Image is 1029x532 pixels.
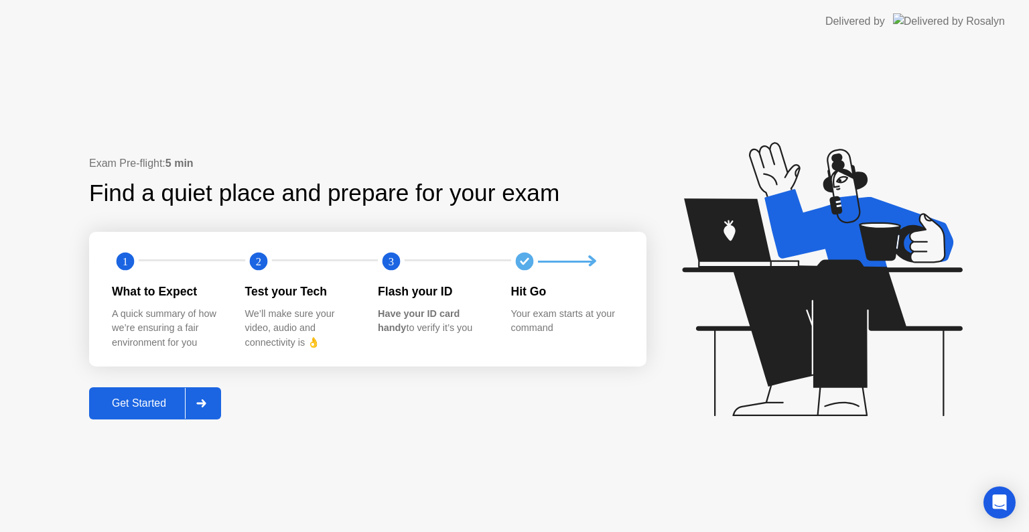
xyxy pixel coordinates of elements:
img: Delivered by Rosalyn [893,13,1005,29]
b: Have your ID card handy [378,308,460,334]
button: Get Started [89,387,221,419]
div: A quick summary of how we’re ensuring a fair environment for you [112,307,224,350]
div: Find a quiet place and prepare for your exam [89,176,561,211]
b: 5 min [165,157,194,169]
div: Delivered by [825,13,885,29]
div: Your exam starts at your command [511,307,623,336]
text: 2 [255,255,261,268]
div: Test your Tech [245,283,357,300]
div: Hit Go [511,283,623,300]
div: We’ll make sure your video, audio and connectivity is 👌 [245,307,357,350]
text: 1 [123,255,128,268]
div: to verify it’s you [378,307,490,336]
div: Exam Pre-flight: [89,155,646,172]
text: 3 [389,255,394,268]
div: Flash your ID [378,283,490,300]
div: Get Started [93,397,185,409]
div: What to Expect [112,283,224,300]
div: Open Intercom Messenger [983,486,1016,519]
